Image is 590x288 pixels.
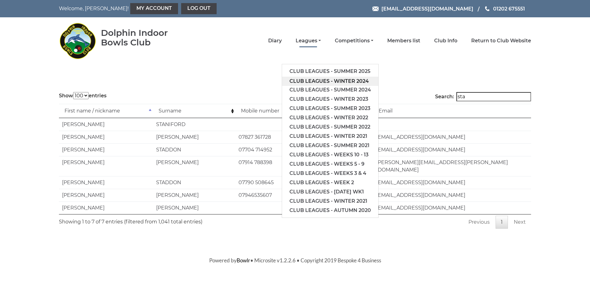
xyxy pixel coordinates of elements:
[59,131,153,143] td: [PERSON_NAME]
[282,104,378,113] a: Club leagues - Summer 2023
[282,178,378,187] a: Club leagues - Week 2
[59,3,250,14] nav: Welcome, [PERSON_NAME]!
[153,201,235,214] td: [PERSON_NAME]
[485,6,489,11] img: Phone us
[282,113,378,122] a: Club leagues - Winter 2022
[282,67,378,76] a: Club leagues - Summer 2025
[268,37,282,44] a: Diary
[373,189,531,201] td: [EMAIL_ADDRESS][DOMAIN_NAME]
[282,197,378,206] a: Club leagues - Winter 2021
[373,131,531,143] td: [EMAIL_ADDRESS][DOMAIN_NAME]
[235,176,305,189] td: 07790 508645
[282,206,378,215] a: Club leagues - Autumn 2020
[153,176,235,189] td: STADDON
[282,77,378,86] a: Club leagues - Winter 2024
[209,257,381,264] span: Powered by • Microsite v1.2.2.6 • Copyright 2019 Bespoke 4 Business
[153,104,235,118] td: Surname: activate to sort column ascending
[484,5,525,13] a: Phone us 01202 675551
[435,92,531,101] label: Search:
[456,92,531,101] input: Search:
[153,156,235,176] td: [PERSON_NAME]
[153,118,235,131] td: STANIFORD
[282,141,378,150] a: Club leagues - Summer 2021
[153,143,235,156] td: STADDON
[237,257,250,264] a: Bowlr
[373,176,531,189] td: [EMAIL_ADDRESS][DOMAIN_NAME]
[282,169,378,178] a: Club leagues - Weeks 3 & 4
[282,95,378,104] a: Club leagues - Winter 2023
[373,143,531,156] td: [EMAIL_ADDRESS][DOMAIN_NAME]
[181,3,217,14] a: Log out
[235,189,305,201] td: 07946535607
[153,189,235,201] td: [PERSON_NAME]
[372,5,473,13] a: Email [EMAIL_ADDRESS][DOMAIN_NAME]
[282,132,378,141] a: Club leagues - Winter 2021
[59,92,106,100] label: Show entries
[471,37,531,44] a: Return to Club Website
[130,3,178,14] a: My Account
[59,201,153,214] td: [PERSON_NAME]
[282,85,378,95] a: Club leagues - Summer 2024
[59,19,96,62] img: Dolphin Indoor Bowls Club
[282,64,379,218] ul: Leagues
[59,214,202,226] div: Showing 1 to 7 of 7 entries (filtered from 1,041 total entries)
[387,37,420,44] a: Members list
[282,150,378,159] a: Club leagues - Weeks 10 - 13
[59,176,153,189] td: [PERSON_NAME]
[235,156,305,176] td: 07914 788398
[335,37,373,44] a: Competitions
[381,6,473,11] span: [EMAIL_ADDRESS][DOMAIN_NAME]
[59,189,153,201] td: [PERSON_NAME]
[282,187,378,197] a: Club leagues - [DATE] wk1
[153,131,235,143] td: [PERSON_NAME]
[235,131,305,143] td: 07827 361728
[296,37,321,44] a: Leagues
[373,104,531,118] td: Email
[101,28,188,47] div: Dolphin Indoor Bowls Club
[235,104,305,118] td: Mobile number
[282,122,378,132] a: Club leagues - Summer 2022
[372,6,379,11] img: Email
[373,201,531,214] td: [EMAIL_ADDRESS][DOMAIN_NAME]
[59,156,153,176] td: [PERSON_NAME]
[496,216,508,229] a: 1
[73,92,89,99] select: Showentries
[59,104,153,118] td: First name / nickname: activate to sort column descending
[235,143,305,156] td: 07704 714952
[282,159,378,169] a: Club leagues - Weeks 5 - 9
[373,156,531,176] td: [PERSON_NAME][EMAIL_ADDRESS][PERSON_NAME][DOMAIN_NAME]
[434,37,457,44] a: Club Info
[493,6,525,11] span: 01202 675551
[59,143,153,156] td: [PERSON_NAME]
[509,216,531,229] a: Next
[59,118,153,131] td: [PERSON_NAME]
[463,216,495,229] a: Previous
